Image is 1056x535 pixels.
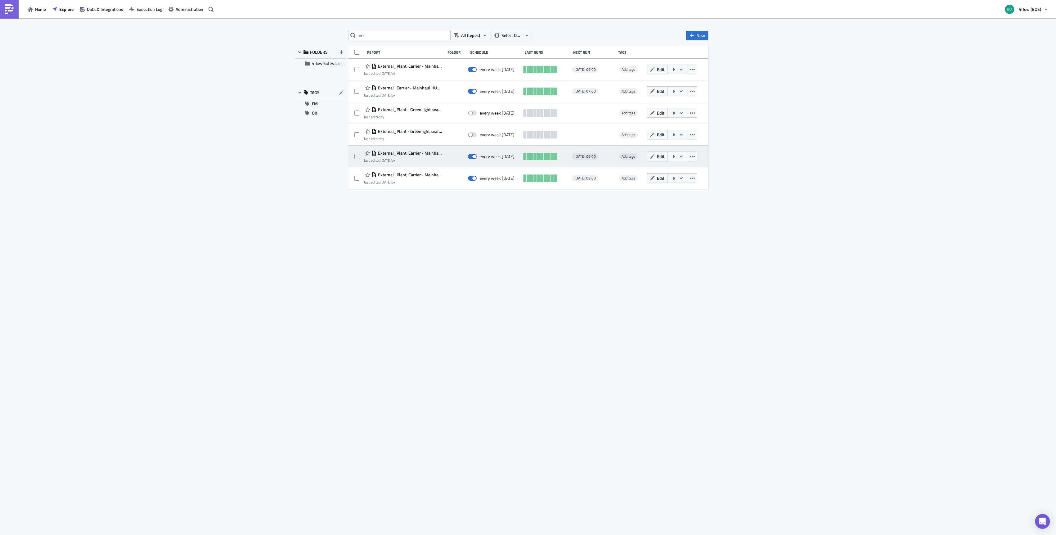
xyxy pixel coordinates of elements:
button: Edit [647,152,667,161]
button: All (types) [451,31,491,40]
button: OK [295,108,347,118]
span: Add tags [619,175,638,181]
span: Add tags [622,132,635,138]
span: Home [35,6,46,12]
span: TAGS [310,90,320,95]
span: [DATE] 09:00 [574,67,596,72]
div: every week on Thursday [480,110,515,116]
time: 2025-05-23T14:24:48Z [380,70,391,76]
span: Administration [176,6,203,12]
button: Explore [49,4,77,14]
div: every week on Friday [480,88,515,94]
button: Select Owner [491,31,531,40]
div: Report [367,50,445,55]
div: Tags [618,50,644,55]
span: Edit [657,153,664,160]
div: Folder [447,50,467,55]
time: 2025-05-21T13:57:00Z [380,92,391,98]
span: Add tags [622,153,635,159]
button: FM [295,99,347,108]
span: Execution Log [137,6,162,12]
span: 4flow (BOS) [1019,6,1041,12]
span: [DATE] 09:00 [574,176,596,181]
span: External_Plant, Carrier - Mainhaul_HUB_DE - MOS - PU Friday - DEL Monday [376,172,442,178]
span: Edit [657,131,664,138]
button: New [686,31,708,40]
span: Add tags [622,175,635,181]
span: Select Owner [501,32,522,39]
img: Avatar [1004,4,1015,15]
span: Edit [657,175,664,181]
button: Edit [647,130,667,139]
time: 2025-06-24T11:43:33Z [380,157,391,163]
button: Edit [647,173,667,183]
span: Edit [657,88,664,94]
time: 2025-06-24T11:43:52Z [380,179,391,185]
button: Data & Integrations [77,4,126,14]
span: Edit [657,110,664,116]
span: Add tags [619,66,638,73]
span: External_Plant, Carrier - Mainhaul_HUB_DE - MOS - PU Tuesday - DEL Wednesday [376,150,442,156]
span: [DATE] 07:00 [574,89,596,94]
div: last edited by [364,71,442,76]
span: External_Plant, Carrier - Mainhaul_HUB_DE - MOS - PU Thursday - DEL Friday [376,63,442,69]
span: FOLDERS [310,49,328,55]
span: External_Plant - Green light seafreight import to EU - MOS - THU [376,107,442,112]
div: every week on Wednesday [480,67,515,72]
div: every week on Monday [480,154,515,159]
button: Execution Log [126,4,165,14]
span: Add tags [619,110,638,116]
span: Data & Integrations [87,6,123,12]
img: PushMetrics [4,4,14,14]
span: OK [312,108,317,118]
span: Add tags [619,88,638,94]
span: Add tags [622,88,635,94]
span: All (types) [461,32,480,39]
span: Edit [657,66,664,73]
div: every week on Tuesday [480,132,515,138]
div: last edited by [364,93,442,97]
button: Administration [165,4,206,14]
div: last edited by [364,180,442,184]
div: last edited by [364,158,442,163]
span: Add tags [619,153,638,160]
div: Next Run [573,50,615,55]
span: FM [312,99,318,108]
span: 4flow Software KAM [312,60,350,66]
span: Add tags [622,110,635,116]
button: Edit [647,108,667,118]
div: every week on Thursday [480,175,515,181]
span: Explore [59,6,74,12]
span: External_Carrier - Mainhaul HUB HU MOS - Tuesday GW [376,85,442,91]
span: Add tags [619,132,638,138]
button: Home [25,4,49,14]
div: Last Runs [525,50,570,55]
span: External_Plant - Greenlight seafreight import to EU - MOS - TUE [376,129,442,134]
button: 4flow (BOS) [1001,2,1051,16]
div: Schedule [470,50,522,55]
div: Open Intercom Messenger [1035,514,1050,529]
span: [DATE] 09:00 [574,154,596,159]
div: last edited by [364,115,442,119]
span: New [696,32,705,39]
span: Add tags [622,66,635,72]
button: Edit [647,65,667,74]
input: Search Reports [348,31,451,40]
button: Edit [647,86,667,96]
div: last edited by [364,136,442,141]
